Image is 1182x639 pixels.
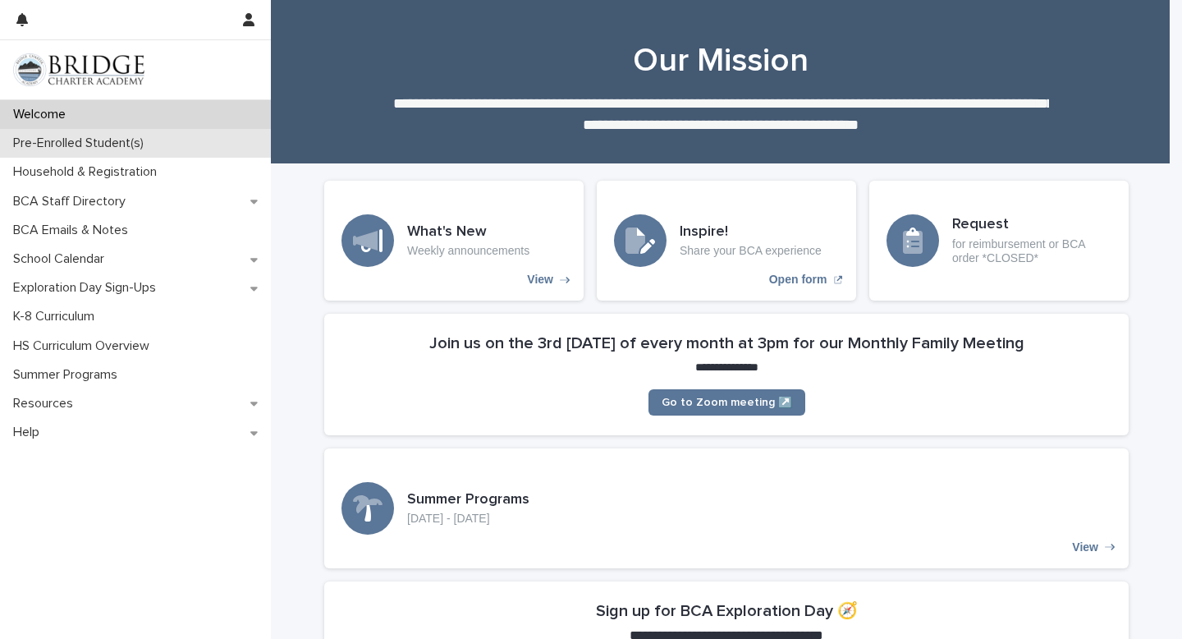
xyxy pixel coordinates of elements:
[7,107,79,122] p: Welcome
[324,181,584,301] a: View
[527,273,553,287] p: View
[596,601,858,621] h2: Sign up for BCA Exploration Day 🧭
[7,338,163,354] p: HS Curriculum Overview
[680,223,822,241] h3: Inspire!
[7,280,169,296] p: Exploration Day Sign-Ups
[7,194,139,209] p: BCA Staff Directory
[7,309,108,324] p: K-8 Curriculum
[7,251,117,267] p: School Calendar
[1072,540,1098,554] p: View
[407,512,529,526] p: [DATE] - [DATE]
[952,237,1111,265] p: for reimbursement or BCA order *CLOSED*
[7,425,53,440] p: Help
[13,53,144,86] img: V1C1m3IdTEidaUdm9Hs0
[407,244,529,258] p: Weekly announcements
[7,164,170,180] p: Household & Registration
[7,367,131,383] p: Summer Programs
[648,389,805,416] a: Go to Zoom meeting ↗️
[597,181,856,301] a: Open form
[318,41,1123,80] h1: Our Mission
[407,223,529,241] h3: What's New
[407,491,529,509] h3: Summer Programs
[680,244,822,258] p: Share your BCA experience
[324,448,1129,568] a: View
[7,223,141,238] p: BCA Emails & Notes
[7,396,86,411] p: Resources
[952,216,1111,234] h3: Request
[429,333,1024,353] h2: Join us on the 3rd [DATE] of every month at 3pm for our Monthly Family Meeting
[7,136,157,151] p: Pre-Enrolled Student(s)
[769,273,827,287] p: Open form
[662,397,792,408] span: Go to Zoom meeting ↗️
